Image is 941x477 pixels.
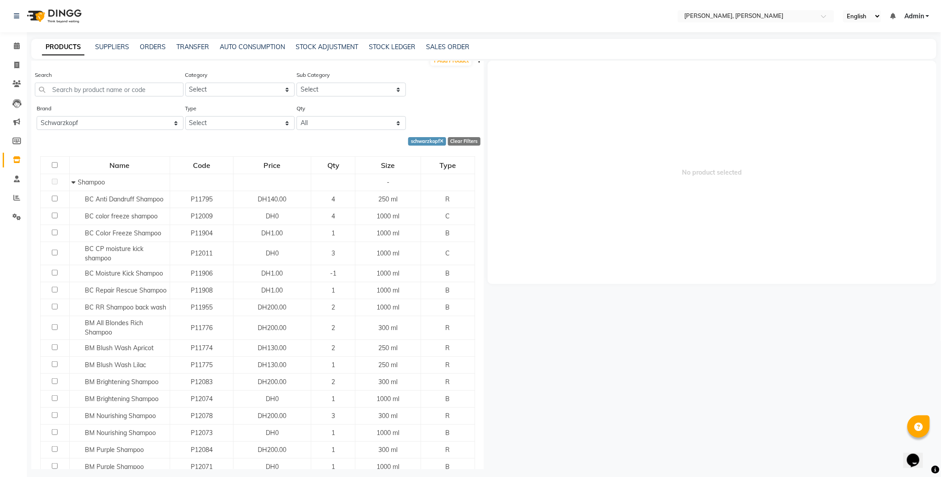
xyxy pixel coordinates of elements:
span: BM Brightening Shampoo [85,378,159,386]
span: 1000 ml [377,249,400,257]
span: 2 [331,378,335,386]
span: B [446,463,450,471]
span: 1 [331,429,335,437]
div: Price [234,157,310,173]
div: Size [356,157,420,173]
label: Sub Category [297,71,330,79]
span: 4 [331,195,335,203]
span: P11775 [191,361,213,369]
span: DH1.00 [262,286,283,294]
span: BC CP moisture kick shampoo [85,245,143,262]
span: P11904 [191,229,213,237]
span: DH200.00 [258,378,287,386]
span: 1000 ml [377,286,400,294]
span: 2 [331,324,335,332]
span: 300 ml [379,412,398,420]
span: 250 ml [379,361,398,369]
span: P12009 [191,212,213,220]
span: R [446,195,450,203]
span: 1000 ml [377,429,400,437]
span: 1 [331,395,335,403]
span: BM Blush Wash Apricot [85,344,154,352]
span: 1 [331,361,335,369]
span: B [446,303,450,311]
input: Search by product name or code [35,83,184,96]
span: P12073 [191,429,213,437]
div: Code [171,157,233,173]
span: R [446,378,450,386]
span: 1000 ml [377,212,400,220]
a: TRANSFER [176,43,209,51]
a: SUPPLIERS [95,43,129,51]
span: BM Purple Shampoo [85,446,144,454]
span: R [446,446,450,454]
span: 1000 ml [377,229,400,237]
span: 1000 ml [377,303,400,311]
span: Collapse Row [71,178,78,186]
span: 300 ml [379,324,398,332]
span: B [446,269,450,277]
span: BC Color Freeze Shampoo [85,229,161,237]
span: DH0 [266,249,279,257]
span: B [446,429,450,437]
a: STOCK LEDGER [369,43,415,51]
span: BC Anti Dandruff Shampoo [85,195,163,203]
a: SALES ORDER [426,43,469,51]
span: 1 [331,446,335,454]
span: 4 [331,212,335,220]
span: 1000 ml [377,395,400,403]
label: Type [185,105,197,113]
a: PRODUCTS [42,39,84,55]
span: DH140.00 [258,195,287,203]
span: P11906 [191,269,213,277]
a: ORDERS [140,43,166,51]
span: 250 ml [379,195,398,203]
label: Qty [297,105,305,113]
span: DH200.00 [258,324,287,332]
span: R [446,344,450,352]
span: DH130.00 [258,344,287,352]
span: P12011 [191,249,213,257]
span: C [446,249,450,257]
span: P11774 [191,344,213,352]
span: 250 ml [379,344,398,352]
span: DH0 [266,429,279,437]
label: Brand [37,105,51,113]
span: B [446,229,450,237]
span: 300 ml [379,446,398,454]
span: P11955 [191,303,213,311]
span: P12084 [191,446,213,454]
label: Category [185,71,208,79]
span: R [446,412,450,420]
span: B [446,286,450,294]
span: DH0 [266,395,279,403]
span: R [446,324,450,332]
span: P12071 [191,463,213,471]
span: BM Nourishing Shampoo [85,412,156,420]
span: P12074 [191,395,213,403]
span: 2 [331,344,335,352]
label: Search [35,71,52,79]
div: Type [422,157,474,173]
span: BM All Blondes Rich Shampoo [85,319,143,336]
span: P12078 [191,412,213,420]
span: 1 [331,463,335,471]
div: Name [70,157,169,173]
span: BC color freeze shampoo [85,212,158,220]
span: DH200.00 [258,303,287,311]
span: 3 [331,412,335,420]
img: logo [23,4,84,29]
span: C [446,212,450,220]
span: -1 [330,269,336,277]
div: Clear Filters [448,137,481,146]
span: 2 [331,303,335,311]
span: DH130.00 [258,361,287,369]
span: DH1.00 [262,269,283,277]
span: P12083 [191,378,213,386]
a: AUTO CONSUMPTION [220,43,285,51]
iframe: chat widget [903,441,932,468]
span: - [387,178,389,186]
span: BC Moisture Kick Shampoo [85,269,163,277]
span: DH200.00 [258,412,287,420]
span: Shampoo [78,178,105,186]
